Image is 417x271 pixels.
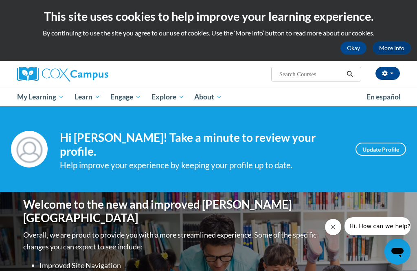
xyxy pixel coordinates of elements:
[23,229,318,253] p: Overall, we are proud to provide you with a more streamlined experience. Some of the specific cha...
[17,92,64,102] span: My Learning
[373,42,411,55] a: More Info
[69,88,105,106] a: Learn
[279,69,344,79] input: Search Courses
[6,8,411,24] h2: This site uses cookies to help improve your learning experience.
[17,67,136,82] a: Cox Campus
[11,131,48,167] img: Profile Image
[384,238,410,264] iframe: Button to launch messaging window
[60,159,343,172] div: Help improve your experience by keeping your profile up to date.
[23,198,318,225] h1: Welcome to the new and improved [PERSON_NAME][GEOGRAPHIC_DATA]
[12,88,69,106] a: My Learning
[345,217,410,235] iframe: Message from company
[105,88,146,106] a: Engage
[146,88,189,106] a: Explore
[151,92,184,102] span: Explore
[60,131,343,158] h4: Hi [PERSON_NAME]! Take a minute to review your profile.
[75,92,100,102] span: Learn
[367,93,401,101] span: En español
[6,29,411,37] p: By continuing to use the site you agree to our use of cookies. Use the ‘More info’ button to read...
[344,69,356,79] button: Search
[361,88,406,106] a: En español
[11,88,406,106] div: Main menu
[189,88,228,106] a: About
[194,92,222,102] span: About
[325,219,341,235] iframe: Close message
[356,143,406,156] a: Update Profile
[110,92,141,102] span: Engage
[375,67,400,80] button: Account Settings
[340,42,367,55] button: Okay
[17,67,108,82] img: Cox Campus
